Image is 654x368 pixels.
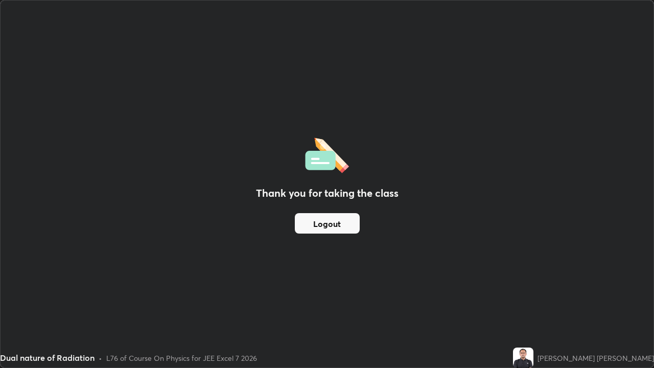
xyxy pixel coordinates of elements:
div: • [99,353,102,363]
img: offlineFeedback.1438e8b3.svg [305,134,349,173]
div: [PERSON_NAME] [PERSON_NAME] [538,353,654,363]
button: Logout [295,213,360,234]
h2: Thank you for taking the class [256,186,399,201]
img: 9e00f7349d9f44168f923738ff900c7f.jpg [513,348,533,368]
div: L76 of Course On Physics for JEE Excel 7 2026 [106,353,257,363]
